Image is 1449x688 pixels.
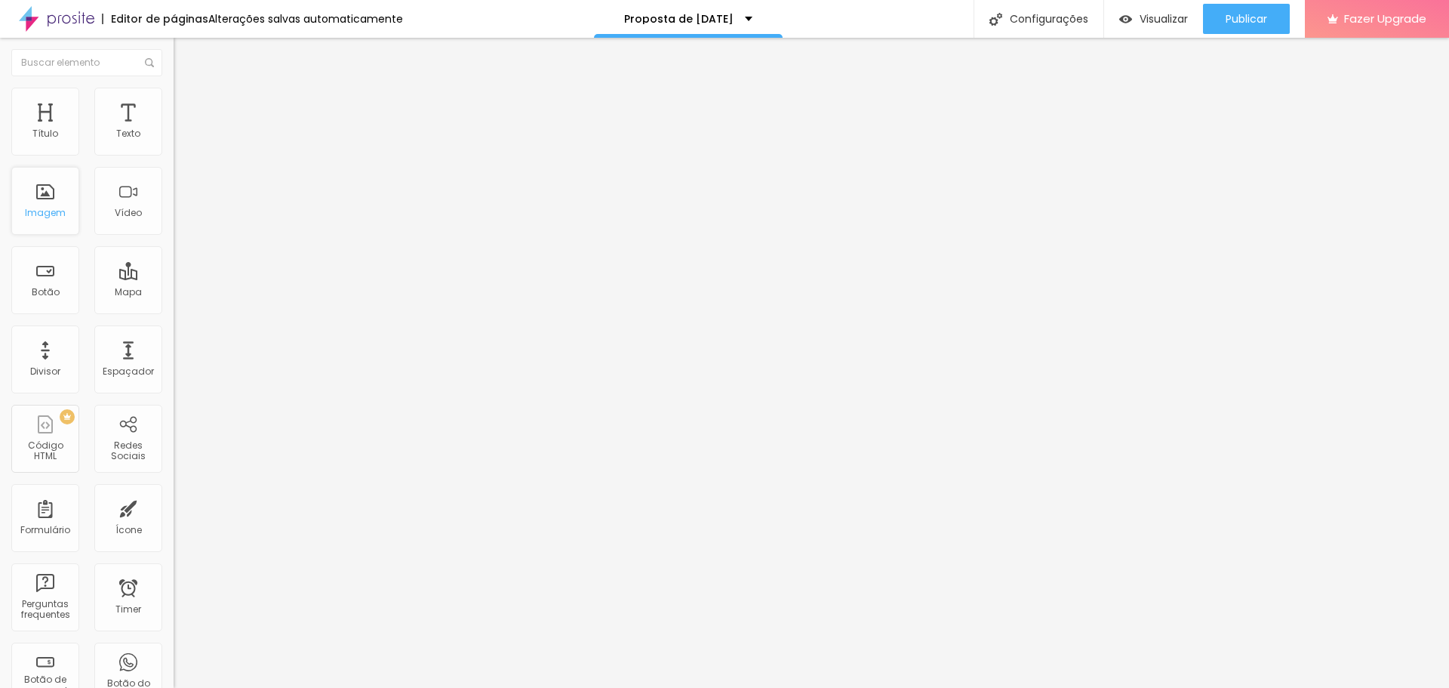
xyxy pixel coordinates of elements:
[20,525,70,535] div: Formulário
[115,287,142,298] div: Mapa
[1140,13,1188,25] span: Visualizar
[1226,13,1267,25] span: Publicar
[145,58,154,67] img: Icone
[989,13,1002,26] img: Icone
[25,208,66,218] div: Imagem
[115,525,142,535] div: Ícone
[1344,12,1426,25] span: Fazer Upgrade
[32,128,58,139] div: Título
[115,208,142,218] div: Vídeo
[208,14,403,24] div: Alterações salvas automaticamente
[15,440,75,462] div: Código HTML
[1119,13,1132,26] img: view-1.svg
[11,49,162,76] input: Buscar elemento
[174,38,1449,688] iframe: Editor
[624,14,734,24] p: Proposta de [DATE]
[32,287,60,298] div: Botão
[103,366,154,377] div: Espaçador
[15,599,75,621] div: Perguntas frequentes
[115,604,141,615] div: Timer
[98,440,158,462] div: Redes Sociais
[1203,4,1290,34] button: Publicar
[1104,4,1203,34] button: Visualizar
[30,366,60,377] div: Divisor
[102,14,208,24] div: Editor de páginas
[116,128,140,139] div: Texto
